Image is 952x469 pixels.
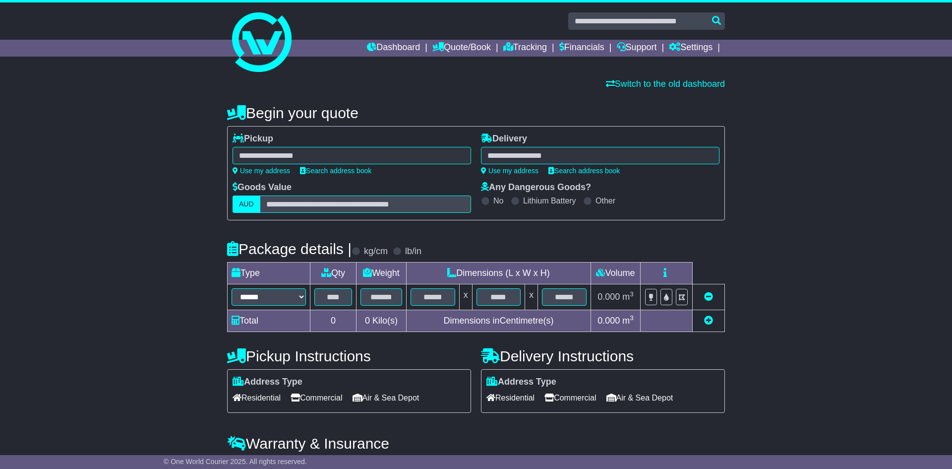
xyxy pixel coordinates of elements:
[364,246,388,257] label: kg/cm
[227,105,725,121] h4: Begin your quote
[597,292,620,302] span: 0.000
[617,40,657,57] a: Support
[365,316,370,326] span: 0
[523,196,576,205] label: Lithium Battery
[233,377,302,388] label: Address Type
[406,263,591,284] td: Dimensions (L x W x H)
[704,292,713,302] a: Remove this item
[227,435,725,452] h4: Warranty & Insurance
[300,167,371,175] a: Search address book
[559,40,604,57] a: Financials
[493,196,503,205] label: No
[227,241,352,257] h4: Package details |
[622,316,634,326] span: m
[669,40,713,57] a: Settings
[595,196,615,205] label: Other
[606,79,725,89] a: Switch to the old dashboard
[486,377,556,388] label: Address Type
[704,316,713,326] a: Add new item
[291,390,342,405] span: Commercial
[432,40,491,57] a: Quote/Book
[227,348,471,364] h4: Pickup Instructions
[481,182,591,193] label: Any Dangerous Goods?
[310,310,357,332] td: 0
[481,134,527,144] label: Delivery
[228,310,310,332] td: Total
[310,263,357,284] td: Qty
[503,40,547,57] a: Tracking
[606,390,673,405] span: Air & Sea Depot
[544,390,596,405] span: Commercial
[630,290,634,298] sup: 3
[525,284,538,310] td: x
[367,40,420,57] a: Dashboard
[357,263,407,284] td: Weight
[228,263,310,284] td: Type
[630,314,634,322] sup: 3
[233,167,290,175] a: Use my address
[357,310,407,332] td: Kilo(s)
[481,348,725,364] h4: Delivery Instructions
[622,292,634,302] span: m
[591,263,640,284] td: Volume
[233,390,281,405] span: Residential
[233,134,273,144] label: Pickup
[548,167,620,175] a: Search address book
[405,246,421,257] label: lb/in
[233,196,260,213] label: AUD
[406,310,591,332] td: Dimensions in Centimetre(s)
[597,316,620,326] span: 0.000
[164,458,307,466] span: © One World Courier 2025. All rights reserved.
[233,182,292,193] label: Goods Value
[353,390,419,405] span: Air & Sea Depot
[481,167,538,175] a: Use my address
[486,390,535,405] span: Residential
[459,284,472,310] td: x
